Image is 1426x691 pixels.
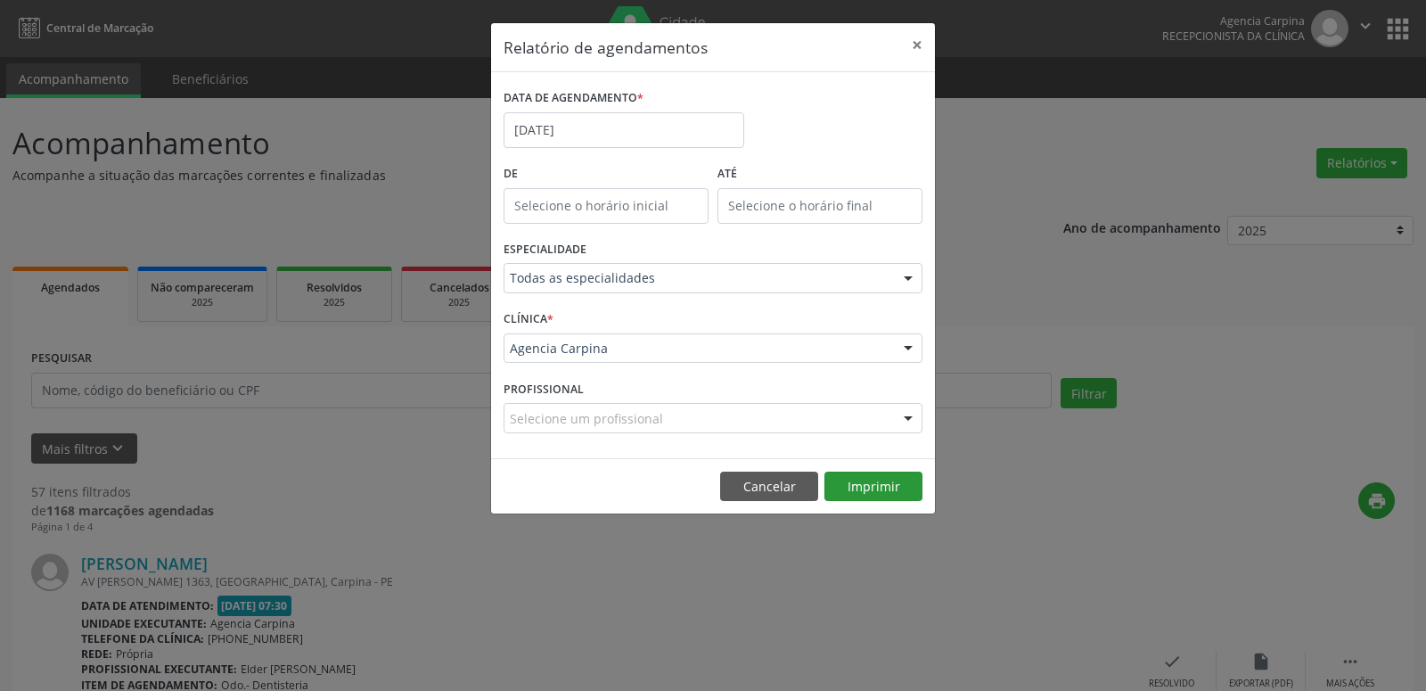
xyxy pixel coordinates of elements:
button: Cancelar [720,472,818,502]
h5: Relatório de agendamentos [504,36,708,59]
button: Imprimir [824,472,922,502]
label: DATA DE AGENDAMENTO [504,85,643,112]
label: ATÉ [717,160,922,188]
input: Selecione o horário inicial [504,188,709,224]
label: CLÍNICA [504,306,553,333]
span: Selecione um profissional [510,409,663,428]
label: ESPECIALIDADE [504,236,586,264]
label: PROFISSIONAL [504,375,584,403]
label: De [504,160,709,188]
span: Agencia Carpina [510,340,886,358]
input: Selecione o horário final [717,188,922,224]
span: Todas as especialidades [510,269,886,287]
button: Close [899,23,935,67]
input: Selecione uma data ou intervalo [504,112,744,148]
